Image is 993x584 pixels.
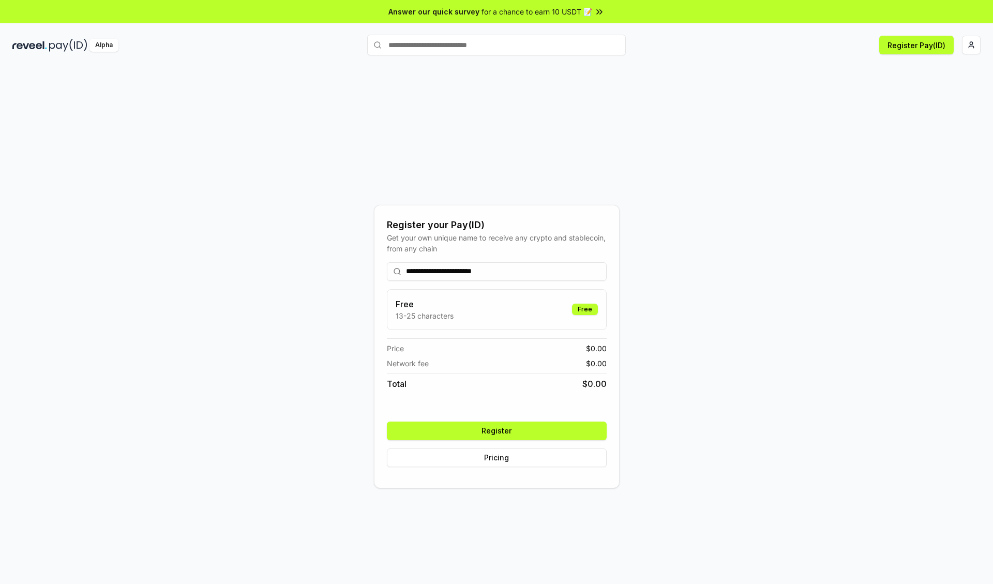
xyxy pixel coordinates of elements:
[387,378,407,390] span: Total
[396,310,454,321] p: 13-25 characters
[586,358,607,369] span: $ 0.00
[396,298,454,310] h3: Free
[387,343,404,354] span: Price
[387,448,607,467] button: Pricing
[582,378,607,390] span: $ 0.00
[89,39,118,52] div: Alpha
[49,39,87,52] img: pay_id
[387,218,607,232] div: Register your Pay(ID)
[586,343,607,354] span: $ 0.00
[482,6,592,17] span: for a chance to earn 10 USDT 📝
[387,232,607,254] div: Get your own unique name to receive any crypto and stablecoin, from any chain
[387,358,429,369] span: Network fee
[388,6,479,17] span: Answer our quick survey
[387,422,607,440] button: Register
[12,39,47,52] img: reveel_dark
[879,36,954,54] button: Register Pay(ID)
[572,304,598,315] div: Free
